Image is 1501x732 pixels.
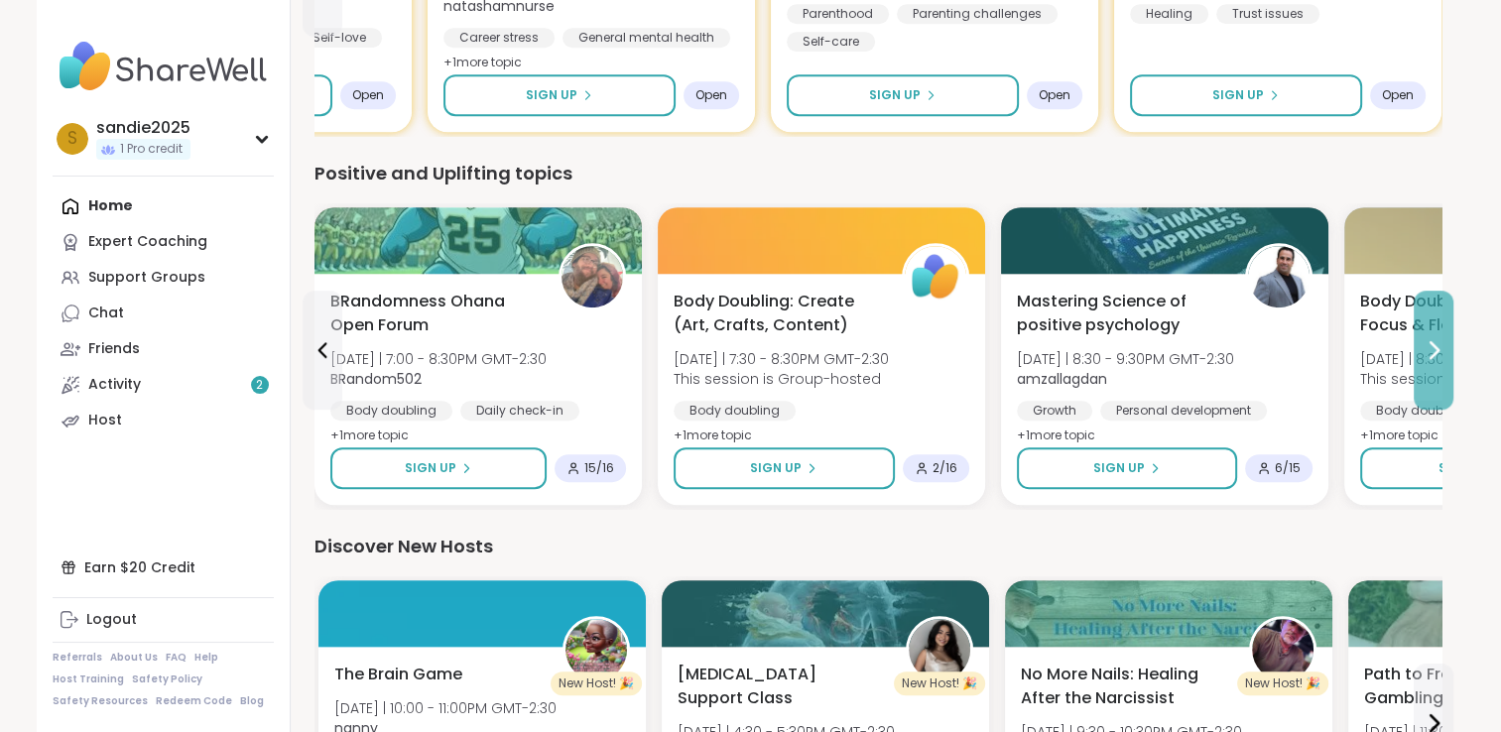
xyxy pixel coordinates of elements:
[460,401,579,421] div: Daily check-in
[330,447,547,489] button: Sign Up
[88,375,141,395] div: Activity
[674,290,880,337] span: Body Doubling: Create (Art, Crafts, Content)
[334,663,462,686] span: The Brain Game
[1093,459,1145,477] span: Sign Up
[194,651,218,665] a: Help
[869,86,921,104] span: Sign Up
[53,602,274,638] a: Logout
[330,349,547,369] span: [DATE] | 7:00 - 8:30PM GMT-2:30
[96,117,190,139] div: sandie2025
[526,86,577,104] span: Sign Up
[1130,4,1208,24] div: Healing
[86,610,137,630] div: Logout
[88,268,205,288] div: Support Groups
[1100,401,1267,421] div: Personal development
[88,411,122,430] div: Host
[297,28,382,48] div: Self-love
[674,369,889,389] span: This session is Group-hosted
[53,549,274,585] div: Earn $20 Credit
[695,87,727,103] span: Open
[1017,401,1092,421] div: Growth
[1017,349,1234,369] span: [DATE] | 8:30 - 9:30PM GMT-2:30
[565,619,627,680] img: nanny
[240,694,264,708] a: Blog
[1017,447,1237,489] button: Sign Up
[314,160,1441,187] div: Positive and Uplifting topics
[551,671,642,695] div: New Host! 🎉
[53,367,274,403] a: Activity2
[443,28,555,48] div: Career stress
[67,126,77,152] span: s
[166,651,187,665] a: FAQ
[1237,671,1328,695] div: New Host! 🎉
[156,694,232,708] a: Redeem Code
[256,377,263,394] span: 2
[584,460,614,476] span: 15 / 16
[352,87,384,103] span: Open
[562,246,623,307] img: BRandom502
[88,232,207,252] div: Expert Coaching
[405,459,456,477] span: Sign Up
[53,32,274,101] img: ShareWell Nav Logo
[563,28,730,48] div: General mental health
[330,401,452,421] div: Body doubling
[53,651,102,665] a: Referrals
[53,296,274,331] a: Chat
[678,663,884,710] span: [MEDICAL_DATA] Support Class
[1382,87,1414,103] span: Open
[1216,4,1319,24] div: Trust issues
[894,671,985,695] div: New Host! 🎉
[674,447,895,489] button: Sign Up
[132,672,202,686] a: Safety Policy
[88,304,124,323] div: Chat
[53,260,274,296] a: Support Groups
[53,403,274,438] a: Host
[909,619,970,680] img: AnaKeilyLlaneza
[1248,246,1310,307] img: amzallagdan
[787,32,875,52] div: Self-care
[1021,663,1227,710] span: No More Nails: Healing After the Narcissist
[674,401,796,421] div: Body doubling
[53,694,148,708] a: Safety Resources
[787,74,1019,116] button: Sign Up
[330,369,422,389] b: BRandom502
[1212,86,1264,104] span: Sign Up
[314,533,1441,560] div: Discover New Hosts
[674,349,889,369] span: [DATE] | 7:30 - 8:30PM GMT-2:30
[334,698,557,718] span: [DATE] | 10:00 - 11:00PM GMT-2:30
[1039,87,1070,103] span: Open
[443,74,676,116] button: Sign Up
[1252,619,1313,680] img: johndukejr
[1275,460,1301,476] span: 6 / 15
[933,460,957,476] span: 2 / 16
[1017,290,1223,337] span: Mastering Science of positive psychology
[53,672,124,686] a: Host Training
[1017,369,1107,389] b: amzallagdan
[787,4,889,24] div: Parenthood
[1130,74,1362,116] button: Sign Up
[1438,459,1490,477] span: Sign Up
[120,141,183,158] span: 1 Pro credit
[330,290,537,337] span: BRandomness Ohana Open Forum
[110,651,158,665] a: About Us
[53,224,274,260] a: Expert Coaching
[897,4,1058,24] div: Parenting challenges
[1360,401,1482,421] div: Body doubling
[53,331,274,367] a: Friends
[905,246,966,307] img: ShareWell
[88,339,140,359] div: Friends
[750,459,802,477] span: Sign Up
